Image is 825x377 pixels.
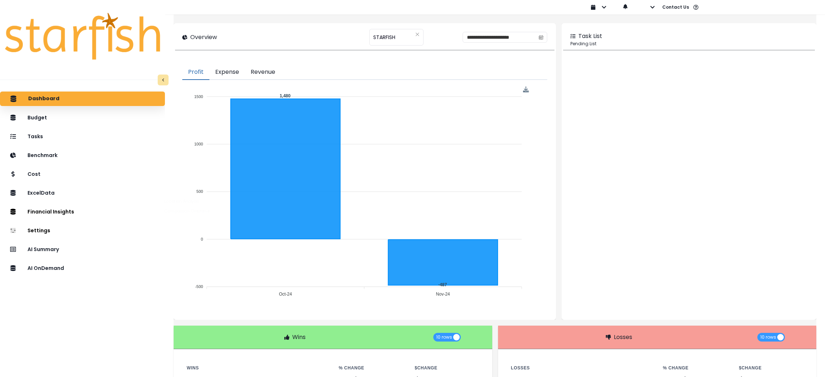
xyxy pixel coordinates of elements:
[27,134,43,140] p: Tasks
[279,292,292,297] tspan: Oct-24
[409,364,485,372] th: $ Change
[415,32,420,37] svg: close
[436,333,452,342] span: 10 rows
[523,86,529,93] img: Download Profit
[196,189,203,194] tspan: 500
[181,364,333,372] th: Wins
[27,115,47,121] p: Budget
[194,142,203,146] tspan: 1000
[505,364,657,372] th: Losses
[333,364,409,372] th: % Change
[27,246,59,253] p: AI Summary
[201,237,203,241] tspan: 0
[760,333,776,342] span: 10 rows
[27,171,41,177] p: Cost
[292,333,306,342] p: Wins
[539,35,544,40] svg: calendar
[523,86,529,93] div: Menu
[28,96,59,102] p: Dashboard
[182,65,209,80] button: Profit
[436,292,450,297] tspan: Nov-24
[733,364,809,372] th: $ Change
[245,65,281,80] button: Revenue
[27,152,58,158] p: Benchmark
[161,206,225,216] button: Comparison Overtime
[570,41,808,47] p: Pending List
[194,94,203,99] tspan: 1500
[27,265,64,271] p: AI OnDemand
[161,196,225,206] button: Location Analysis
[578,32,602,41] p: Task List
[614,333,632,342] p: Losses
[27,190,55,196] p: ExcelData
[415,31,420,38] button: Clear
[657,364,733,372] th: % Change
[195,284,203,289] tspan: -500
[373,30,395,45] span: STARFISH
[190,33,217,42] p: Overview
[209,65,245,80] button: Expense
